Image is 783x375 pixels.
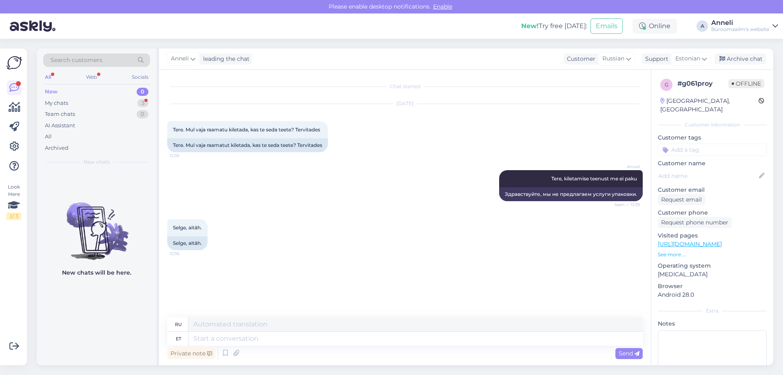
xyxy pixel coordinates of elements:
[84,158,110,166] span: New chats
[171,54,189,63] span: Anneli
[137,110,148,118] div: 0
[45,122,75,130] div: AI Assistant
[658,159,767,168] p: Customer name
[167,100,643,107] div: [DATE]
[51,56,102,64] span: Search customers
[167,83,643,90] div: Chat started
[658,194,705,205] div: Request email
[591,18,623,34] button: Emails
[62,268,131,277] p: New chats will be here.
[7,213,21,220] div: 2 / 3
[610,202,640,208] span: Seen ✓ 12:35
[137,88,148,96] div: 0
[658,320,767,328] p: Notes
[431,3,455,10] span: Enable
[658,209,767,217] p: Customer phone
[176,332,181,346] div: et
[170,251,200,257] span: 12:36
[675,54,700,63] span: Estonian
[173,224,202,231] span: Selge, aitäh.
[658,217,732,228] div: Request phone number
[658,133,767,142] p: Customer tags
[658,282,767,291] p: Browser
[697,20,708,32] div: A
[564,55,595,63] div: Customer
[84,72,99,82] div: Web
[711,20,769,26] div: Anneli
[167,348,215,359] div: Private note
[658,307,767,315] div: Extra
[660,97,759,114] div: [GEOGRAPHIC_DATA], [GEOGRAPHIC_DATA]
[658,186,767,194] p: Customer email
[499,187,643,201] div: Здравствуйте, мы не предлагаем услуги упаковки.
[633,19,677,33] div: Online
[658,270,767,279] p: [MEDICAL_DATA]
[658,171,757,180] input: Add name
[130,72,150,82] div: Socials
[665,82,668,88] span: g
[728,79,764,88] span: Offline
[602,54,624,63] span: Russian
[45,144,69,152] div: Archived
[137,99,148,107] div: 3
[610,164,640,170] span: Anneli
[711,26,769,33] div: Büroomaailm's website
[167,138,328,152] div: Tere. Mul vaja raamatut kiletada, kas te seda teete? Tervitades
[200,55,250,63] div: leading the chat
[45,133,52,141] div: All
[619,350,639,357] span: Send
[658,262,767,270] p: Operating system
[711,20,778,33] a: AnneliBüroomaailm's website
[167,236,208,250] div: Selge, aitäh.
[521,21,587,31] div: Try free [DATE]:
[45,110,75,118] div: Team chats
[37,188,157,261] img: No chats
[170,153,200,159] span: 12:35
[173,126,320,133] span: Tere. Mul vaja raamatu kiletada, kas te seda teete? Tervitades
[658,251,767,258] p: See more ...
[658,121,767,129] div: Customer information
[7,55,22,71] img: Askly Logo
[45,99,68,107] div: My chats
[658,291,767,299] p: Android 28.0
[658,144,767,156] input: Add a tag
[45,88,58,96] div: New
[175,317,182,331] div: ru
[551,175,637,182] span: Tere, kiletamise teenust me ei paku
[714,53,766,64] div: Archive chat
[658,240,722,248] a: [URL][DOMAIN_NAME]
[7,183,21,220] div: Look Here
[658,231,767,240] p: Visited pages
[43,72,53,82] div: All
[521,22,539,30] b: New!
[642,55,668,63] div: Support
[677,79,728,89] div: # g061proy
